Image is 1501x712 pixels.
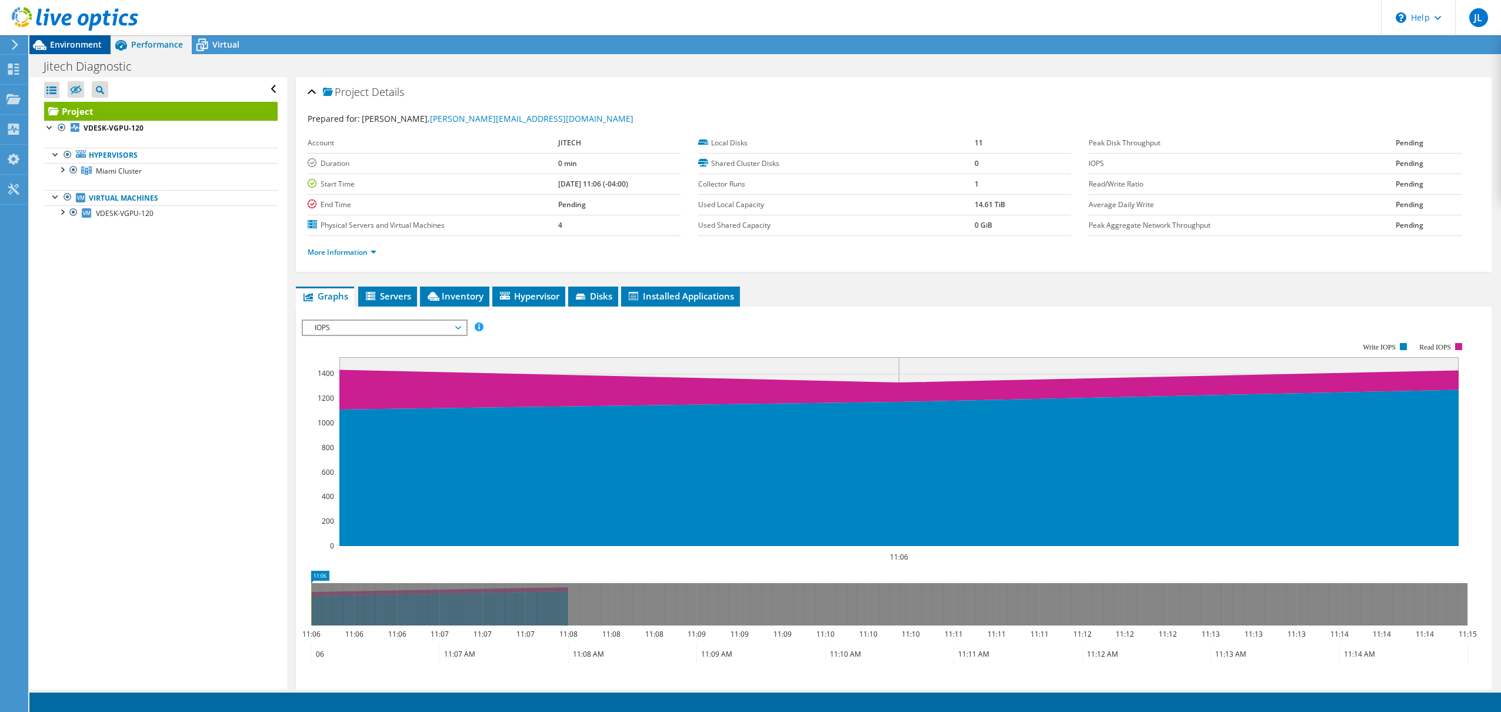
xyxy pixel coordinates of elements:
text: 1400 [318,368,334,378]
text: 11:11 [944,629,962,639]
b: Pending [1396,138,1423,148]
text: 11:09 [687,629,705,639]
text: 11:15 [1458,629,1476,639]
text: Write IOPS [1363,343,1396,351]
text: 11:14 [1330,629,1348,639]
text: 11:11 [987,629,1005,639]
text: 0 [330,541,334,551]
b: 4 [558,220,562,230]
span: Hypervisor [498,290,559,302]
text: 11:06 [302,629,320,639]
span: [PERSON_NAME], [362,113,633,124]
text: 11:14 [1372,629,1390,639]
a: Hypervisors [44,148,278,163]
label: Duration [308,158,558,169]
label: Read/Write Ratio [1089,178,1395,190]
text: 11:13 [1201,629,1219,639]
span: IOPS [309,321,460,335]
text: 11:13 [1287,629,1305,639]
a: VDESK-VGPU-120 [44,205,278,221]
a: [PERSON_NAME][EMAIL_ADDRESS][DOMAIN_NAME] [430,113,633,124]
label: Shared Cluster Disks [698,158,974,169]
text: 11:10 [816,629,834,639]
label: Peak Aggregate Network Throughput [1089,219,1395,231]
text: 11:08 [559,629,577,639]
b: Pending [1396,179,1423,189]
span: Miami Cluster [96,166,142,176]
span: Project [323,86,369,98]
b: 14.61 TiB [975,199,1005,209]
label: Used Shared Capacity [698,219,974,231]
text: 11:07 [516,629,534,639]
text: 11:08 [645,629,663,639]
label: Used Local Capacity [698,199,974,211]
text: 11:14 [1415,629,1433,639]
b: 1 [975,179,979,189]
text: 11:07 [473,629,491,639]
b: 0 GiB [975,220,992,230]
text: 11:13 [1244,629,1262,639]
svg: \n [1396,12,1406,23]
span: Performance [131,39,183,50]
text: 11:09 [773,629,791,639]
a: Project [44,102,278,121]
label: Average Daily Write [1089,199,1395,211]
label: End Time [308,199,558,211]
a: VDESK-VGPU-120 [44,121,278,136]
b: 11 [975,138,983,148]
label: Collector Runs [698,178,974,190]
text: 11:06 [388,629,406,639]
b: Pending [1396,199,1423,209]
text: 11:10 [859,629,877,639]
text: 11:06 [345,629,363,639]
span: Graphs [302,290,348,302]
label: Physical Servers and Virtual Machines [308,219,558,231]
text: 11:08 [602,629,620,639]
text: 600 [322,467,334,477]
span: Virtual [212,39,239,50]
text: Read IOPS [1419,343,1451,351]
b: Pending [1396,220,1423,230]
a: Miami Cluster [44,163,278,178]
span: Servers [364,290,411,302]
span: JL [1469,8,1488,27]
label: IOPS [1089,158,1395,169]
text: 11:10 [901,629,919,639]
span: Details [372,85,404,99]
text: 11:11 [1030,629,1048,639]
text: 11:12 [1073,629,1091,639]
b: Pending [1396,158,1423,168]
text: 11:12 [1158,629,1176,639]
span: Inventory [426,290,483,302]
label: Prepared for: [308,113,360,124]
label: Local Disks [698,137,974,149]
label: Account [308,137,558,149]
label: Start Time [308,178,558,190]
b: [DATE] 11:06 (-04:00) [558,179,628,189]
span: Environment [50,39,102,50]
a: More Information [308,247,376,257]
text: 200 [322,516,334,526]
text: 1200 [318,393,334,403]
b: JITECH [558,138,581,148]
b: VDESK-VGPU-120 [84,123,144,133]
a: Virtual Machines [44,190,278,205]
h1: Jitech Diagnostic [38,60,150,73]
text: 800 [322,442,334,453]
span: Installed Applications [627,290,734,302]
span: Disks [574,290,612,302]
b: 0 [975,158,979,168]
text: 11:06 [889,552,908,562]
span: VDESK-VGPU-120 [96,208,154,218]
text: 11:12 [1115,629,1133,639]
text: 11:09 [730,629,748,639]
b: 0 min [558,158,577,168]
text: 400 [322,491,334,501]
b: Pending [558,199,586,209]
text: 1000 [318,418,334,428]
text: 11:07 [430,629,448,639]
label: Peak Disk Throughput [1089,137,1395,149]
